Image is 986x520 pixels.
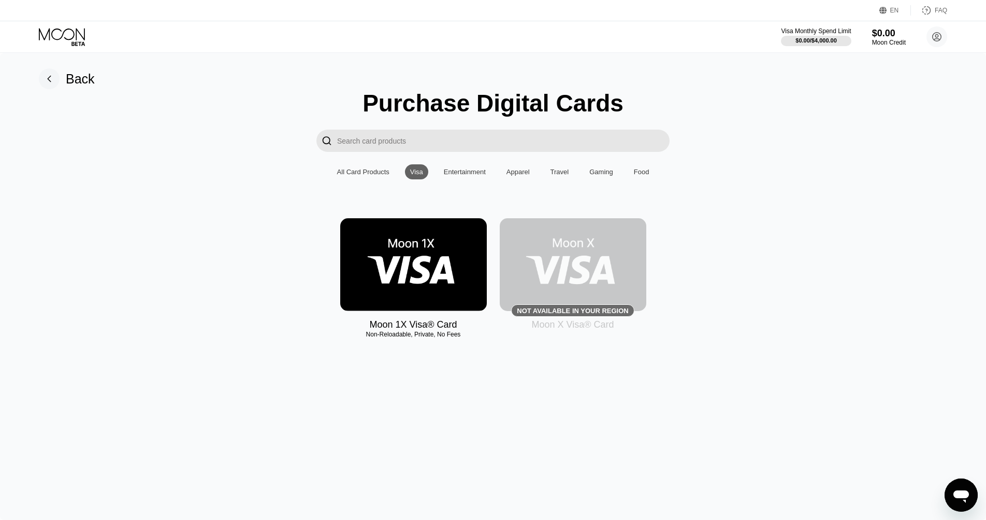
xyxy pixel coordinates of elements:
div: $0.00 [872,28,906,39]
div:  [316,130,337,152]
div: $0.00Moon Credit [872,28,906,46]
div: EN [879,5,911,16]
div: FAQ [911,5,947,16]
div: Travel [550,168,569,176]
div: All Card Products [337,168,389,176]
div: Moon 1X Visa® Card [369,319,457,330]
div: Travel [545,164,574,179]
div:  [322,135,332,147]
div: Non-Reloadable, Private, No Fees [340,331,487,338]
div: $0.00 / $4,000.00 [795,37,837,44]
div: All Card Products [332,164,395,179]
div: Apparel [501,164,535,179]
div: EN [890,7,899,14]
div: Moon Credit [872,39,906,46]
input: Search card products [337,130,670,152]
div: Entertainment [444,168,486,176]
div: Visa [410,168,423,176]
div: Not available in your region [500,218,646,311]
div: Moon X Visa® Card [531,319,614,330]
div: Gaming [589,168,613,176]
div: Visa Monthly Spend Limit$0.00/$4,000.00 [781,27,851,46]
div: Entertainment [439,164,491,179]
div: Back [39,68,95,89]
div: Visa Monthly Spend Limit [781,27,851,35]
div: Food [634,168,649,176]
div: Gaming [584,164,618,179]
iframe: Button to launch messaging window [945,479,978,512]
div: Not available in your region [517,307,628,315]
div: FAQ [935,7,947,14]
div: Purchase Digital Cards [363,89,624,117]
div: Visa [405,164,428,179]
div: Food [629,164,655,179]
div: Back [66,72,95,87]
div: Apparel [506,168,530,176]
